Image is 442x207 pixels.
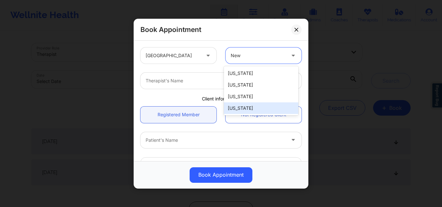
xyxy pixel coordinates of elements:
a: Registered Member [140,106,216,123]
div: Client information: [136,96,306,102]
input: Patient's Email [140,157,302,173]
div: [GEOGRAPHIC_DATA] [146,47,200,64]
div: [US_STATE] [224,67,298,79]
a: Not Registered Client [226,106,302,123]
div: [US_STATE] [224,102,298,114]
h2: Book Appointment [140,25,201,34]
div: [US_STATE] [224,91,298,102]
div: [US_STATE] [224,79,298,91]
button: Book Appointment [190,167,252,182]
